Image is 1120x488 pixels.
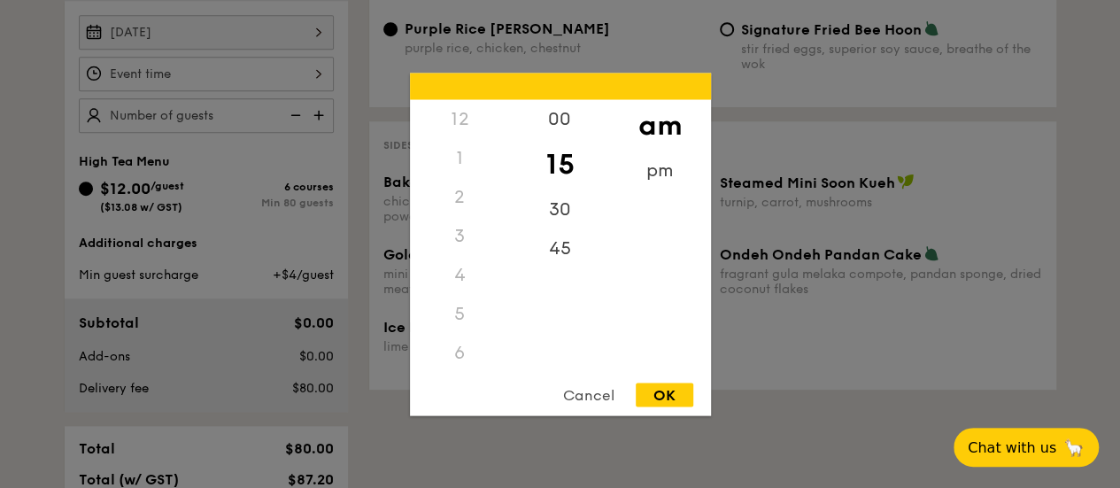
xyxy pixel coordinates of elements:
div: 1 [410,138,510,177]
div: 6 [410,333,510,372]
div: 00 [510,99,610,138]
div: pm [610,151,710,190]
div: 30 [510,190,610,229]
div: 3 [410,216,510,255]
div: 4 [410,255,510,294]
span: Chat with us [968,439,1056,456]
div: 2 [410,177,510,216]
span: 🦙 [1063,438,1085,458]
div: Cancel [545,383,632,407]
div: 45 [510,229,610,267]
div: 15 [510,138,610,190]
div: 12 [410,99,510,138]
button: Chat with us🦙 [954,428,1099,467]
div: am [610,99,710,151]
div: 5 [410,294,510,333]
div: OK [636,383,693,407]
